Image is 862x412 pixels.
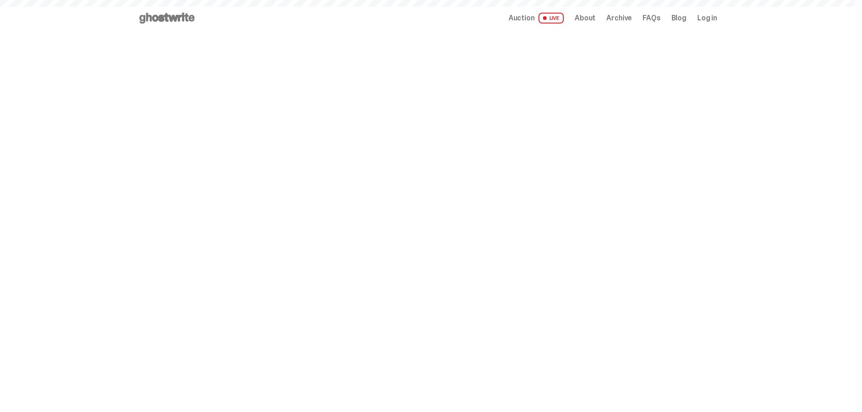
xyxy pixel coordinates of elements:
a: Log in [697,14,717,22]
a: Blog [672,14,686,22]
span: Auction [509,14,535,22]
a: Auction LIVE [509,13,564,24]
span: LIVE [538,13,564,24]
a: Archive [606,14,632,22]
a: FAQs [643,14,660,22]
a: About [575,14,595,22]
